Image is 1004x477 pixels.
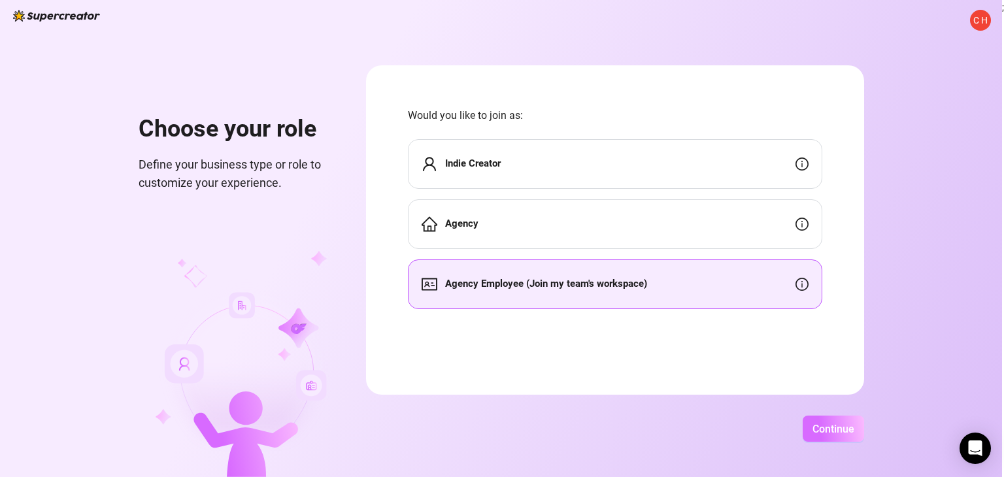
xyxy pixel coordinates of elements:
strong: Indie Creator [445,157,501,169]
strong: Agency Employee (Join my team's workspace) [445,278,647,289]
span: Continue [812,423,854,435]
span: idcard [422,276,437,292]
span: info-circle [795,278,809,291]
span: user [422,156,437,172]
span: home [422,216,437,232]
h1: Choose your role [139,115,335,144]
strong: Agency [445,218,478,229]
span: info-circle [795,218,809,231]
button: Continue [803,416,864,442]
img: logo [13,10,100,22]
span: C H [973,13,988,27]
span: Would you like to join as: [408,107,822,123]
span: Define your business type or role to customize your experience. [139,156,335,193]
span: info-circle [795,157,809,171]
div: Open Intercom Messenger [960,433,991,464]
